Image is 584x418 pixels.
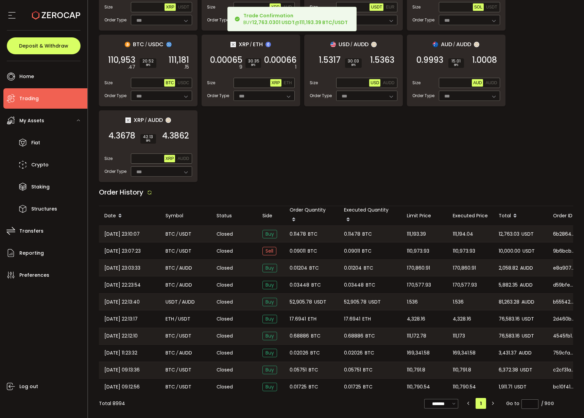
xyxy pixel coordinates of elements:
span: Buy [262,230,277,238]
span: 76,583.16 [499,332,520,340]
div: Side [257,212,284,220]
span: 0.05751 [290,366,307,374]
span: Buy [262,315,277,323]
span: BTC [311,332,321,340]
span: 170,860.91 [407,264,430,272]
em: / [179,298,181,306]
span: [DATE] 09:12:56 [104,383,140,391]
span: Transfers [19,226,44,236]
span: 110,973.93 [453,247,475,255]
span: USDT [179,332,191,340]
span: USDT [521,230,534,238]
span: 0.02026 [290,349,308,357]
span: BTC [366,281,375,289]
div: Executed Quantity [339,206,401,225]
span: 4.3862 [162,132,189,139]
span: 4.3678 [108,132,135,139]
span: Size [310,4,318,10]
span: 0.05751 [344,366,361,374]
span: AUDD [148,116,163,124]
span: Closed [217,281,233,289]
span: Order Type [104,93,126,99]
span: [DATE] 23:10:07 [104,230,140,238]
span: Structures [31,204,57,214]
button: ETH [282,79,293,87]
span: XRP [239,40,249,49]
span: 17.6941 [344,315,360,323]
span: AUDD [520,264,533,272]
span: 170,577.93 [407,281,431,289]
span: ETH [284,80,292,85]
div: Order Quantity [284,206,339,225]
span: My Assets [19,116,44,126]
em: / [176,247,178,255]
span: BTC [365,349,374,357]
span: Crypto [31,160,49,170]
span: 0.68886 [344,332,363,340]
span: BTC [309,366,318,374]
img: zuPXiwguUFiBOIQyqLOiXsnnNitlx7q4LCwEbLHADjIpTka+Lip0HH8D0VTrd02z+wEAAAAASUVORK5CYII= [166,117,171,123]
img: xrp_portfolio.png [230,42,236,47]
span: BTC [363,383,373,391]
span: Sell [262,247,276,255]
span: Closed [217,332,233,340]
span: 110,953 [108,57,135,63]
span: ETH [362,315,371,323]
span: Order History [99,187,143,197]
span: XRP [272,80,280,85]
span: BTC [166,281,175,289]
span: 1.536 [407,298,418,306]
span: AUDD [383,80,394,85]
span: Buy [262,264,277,272]
button: AUD [282,3,293,11]
div: Total 8994 [99,400,125,407]
span: SOL [474,5,482,10]
em: / [145,117,147,123]
span: Order Type [207,93,229,99]
em: / [176,383,178,391]
span: 5,882.35 [499,281,518,289]
button: USDT [177,3,191,11]
span: 111,181 [169,57,189,63]
span: 110,790.54 [407,383,430,391]
button: EUR [384,3,396,11]
button: Deposit & Withdraw [7,37,81,54]
button: AUDD [484,79,498,87]
span: Order Type [104,168,126,175]
span: USDT [314,298,326,306]
span: 12,763.03 [499,230,519,238]
span: XRP [134,116,144,124]
span: Trading [19,94,39,104]
span: 1.0008 [472,57,497,63]
span: 111,173 [453,332,465,340]
span: 111,193.39 [407,230,426,238]
span: AUDD [182,298,195,306]
span: USDT [522,315,534,323]
span: [DATE] 11:23:32 [104,349,137,357]
span: [DATE] 22:12:10 [104,332,138,340]
div: Limit Price [401,212,447,220]
span: 169,341.58 [453,349,476,357]
span: BTC [365,332,375,340]
img: usdc_portfolio.svg [166,42,172,47]
span: 0.03448 [344,281,364,289]
span: BTC [309,383,318,391]
button: AUDD [381,79,396,87]
span: Staking [31,182,50,192]
span: 20.52 [142,59,154,63]
img: eth_portfolio.svg [265,42,271,47]
span: Log out [19,382,38,392]
span: 9b6bcb3a-fa93-443b-8452-185402c01dc3 [553,248,575,255]
button: BTC [164,79,175,87]
button: USDC [176,79,190,87]
span: AUD [283,5,292,10]
iframe: Chat Widget [503,345,584,418]
span: 0.9993 [416,57,443,63]
span: BTC [166,366,175,374]
span: Closed [217,315,233,323]
span: USDT [179,230,191,238]
i: BPS [142,63,154,67]
button: XRP [270,79,281,87]
em: / [176,264,178,272]
em: / [176,281,178,289]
